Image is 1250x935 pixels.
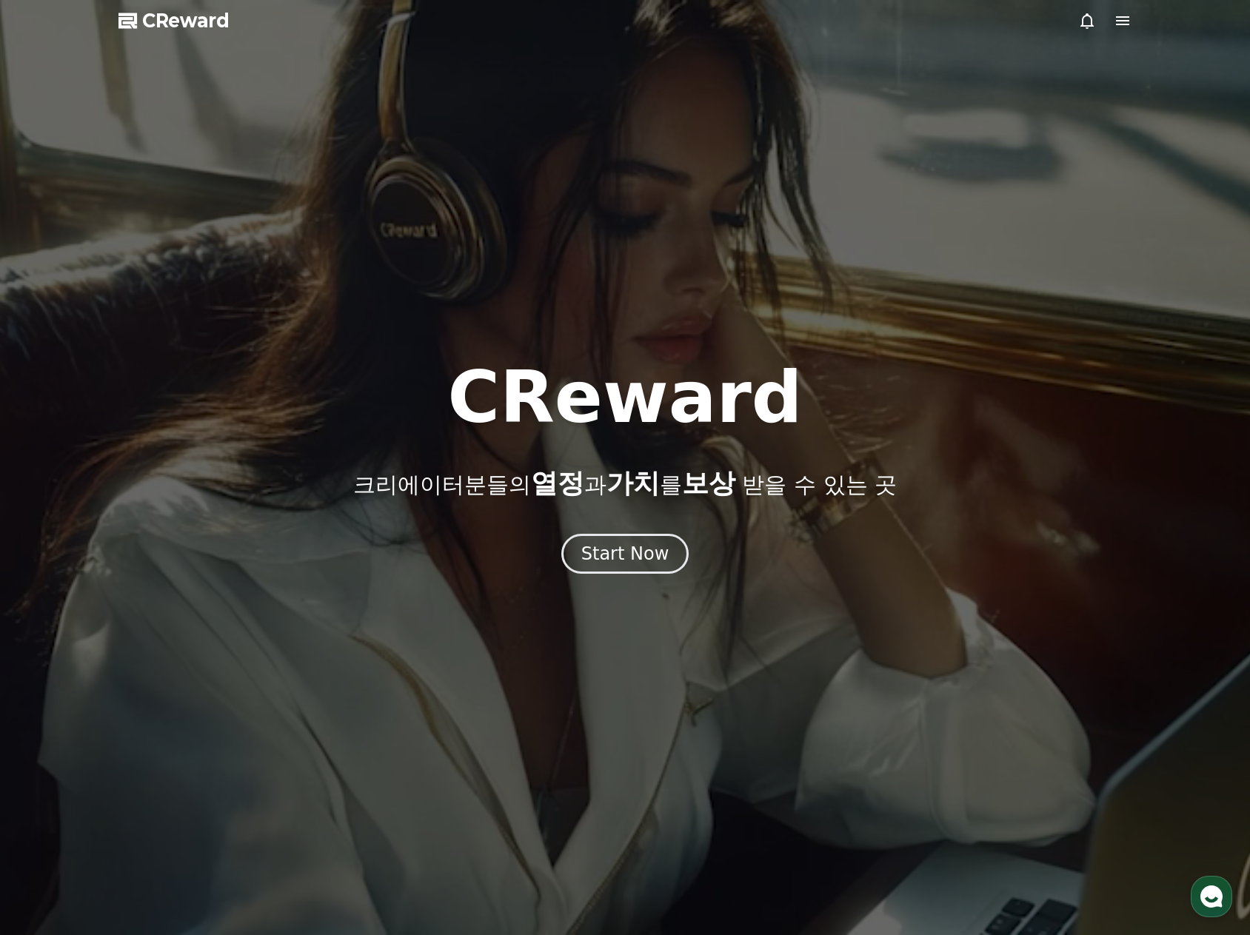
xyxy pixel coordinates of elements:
p: 크리에이터분들의 과 를 받을 수 있는 곳 [353,469,897,498]
button: Start Now [561,534,689,574]
span: 가치 [606,468,660,498]
span: 열정 [531,468,584,498]
span: CReward [142,9,230,33]
a: CReward [118,9,230,33]
div: Start Now [581,542,669,566]
span: 보상 [682,468,735,498]
a: Start Now [561,549,689,563]
h1: CReward [447,362,802,433]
